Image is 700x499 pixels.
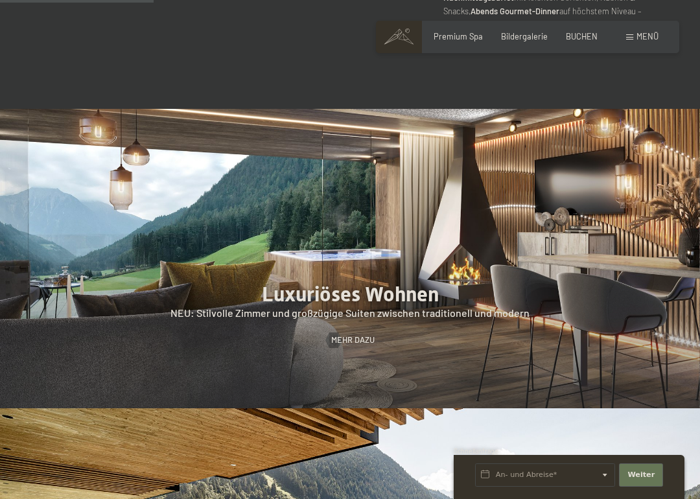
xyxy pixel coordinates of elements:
[326,334,375,346] a: Mehr dazu
[471,6,559,16] strong: Abends Gourmet-Dinner
[636,31,659,41] span: Menü
[566,31,598,41] a: BUCHEN
[434,31,483,41] a: Premium Spa
[627,470,655,480] span: Weiter
[331,334,375,346] span: Mehr dazu
[501,31,548,41] a: Bildergalerie
[454,447,498,455] span: Schnellanfrage
[619,463,663,487] button: Weiter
